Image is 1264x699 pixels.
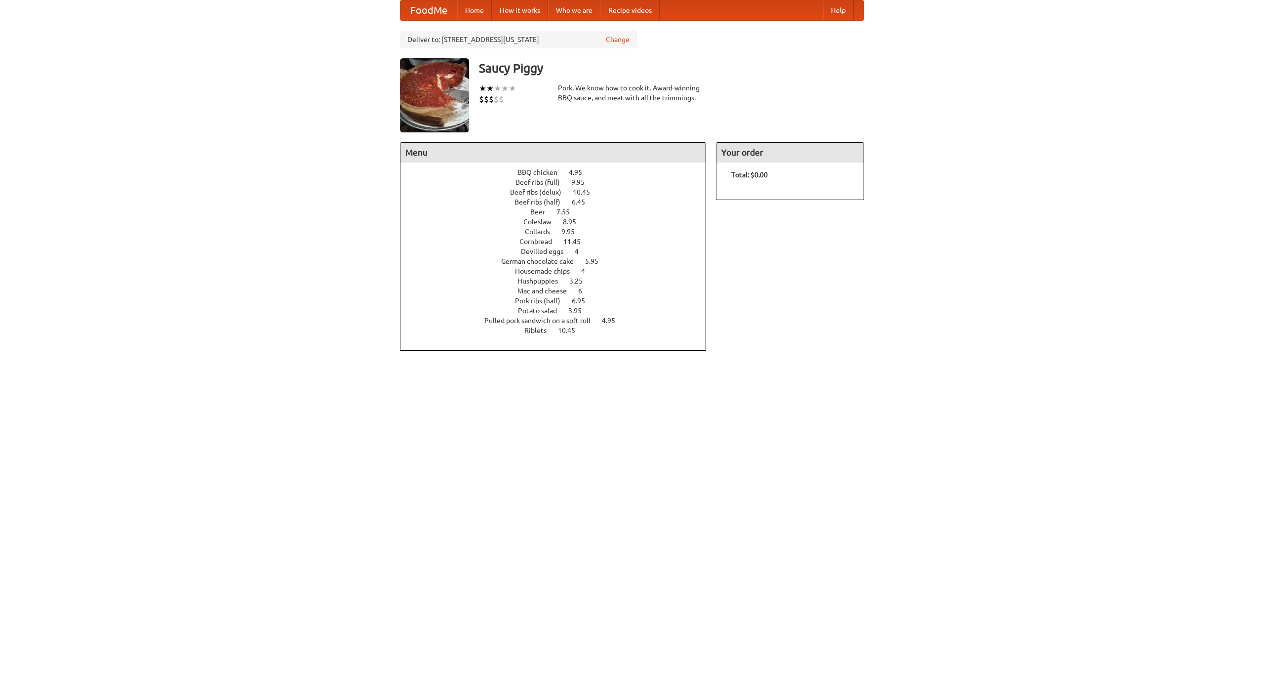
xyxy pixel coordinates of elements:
a: Devilled eggs 4 [521,247,597,255]
span: BBQ chicken [517,168,567,176]
a: Pulled pork sandwich on a soft roll 4.95 [484,317,633,325]
a: Housemade chips 4 [515,267,603,275]
span: Collards [525,228,560,236]
div: Deliver to: [STREET_ADDRESS][US_STATE] [400,31,637,48]
a: Coleslaw 8.95 [523,218,594,226]
li: ★ [494,83,501,94]
a: Cornbread 11.45 [519,238,599,246]
span: 3.25 [569,277,592,285]
span: 4.95 [569,168,592,176]
span: 4 [575,247,589,255]
li: $ [499,94,504,105]
span: Pulled pork sandwich on a soft roll [484,317,600,325]
span: Beef ribs (full) [515,178,570,186]
span: Beef ribs (delux) [510,188,571,196]
a: German chocolate cake 5.95 [501,257,617,265]
a: Riblets 10.45 [524,327,593,334]
a: Recipe videos [600,0,660,20]
h3: Saucy Piggy [479,58,864,78]
b: Total: $0.00 [731,171,768,179]
li: ★ [479,83,486,94]
a: Beef ribs (half) 6.45 [514,198,603,206]
a: BBQ chicken 4.95 [517,168,600,176]
span: Pork ribs (half) [515,297,570,305]
span: Beef ribs (half) [514,198,570,206]
span: 6.95 [572,297,595,305]
span: 4.95 [602,317,625,325]
a: Beef ribs (full) 9.95 [515,178,603,186]
a: How it works [492,0,548,20]
span: Potato salad [518,307,567,315]
li: $ [494,94,499,105]
span: Coleslaw [523,218,561,226]
span: German chocolate cake [501,257,584,265]
span: 5.95 [585,257,608,265]
a: Hushpuppies 3.25 [517,277,601,285]
h4: Menu [400,143,706,163]
img: angular.jpg [400,58,469,132]
span: 10.45 [573,188,600,196]
li: $ [484,94,489,105]
a: Change [606,35,630,44]
li: ★ [486,83,494,94]
h4: Your order [716,143,864,163]
li: $ [489,94,494,105]
a: Beer 7.55 [530,208,588,216]
a: Mac and cheese 6 [517,287,600,295]
span: 10.45 [558,327,585,334]
a: Help [823,0,854,20]
li: ★ [509,83,516,94]
a: FoodMe [400,0,457,20]
span: Mac and cheese [517,287,577,295]
span: 8.95 [563,218,586,226]
span: 9.95 [561,228,585,236]
a: Who we are [548,0,600,20]
span: Beer [530,208,555,216]
li: ★ [501,83,509,94]
span: 9.95 [571,178,594,186]
span: Riblets [524,327,556,334]
span: Cornbread [519,238,562,246]
li: $ [479,94,484,105]
span: 11.45 [563,238,591,246]
a: Beef ribs (delux) 10.45 [510,188,608,196]
span: Hushpuppies [517,277,568,285]
span: Devilled eggs [521,247,573,255]
span: 4 [581,267,595,275]
span: 3.95 [568,307,592,315]
span: 6 [578,287,592,295]
a: Potato salad 3.95 [518,307,600,315]
span: 6.45 [572,198,595,206]
a: Collards 9.95 [525,228,593,236]
a: Pork ribs (half) 6.95 [515,297,603,305]
div: Pork. We know how to cook it. Award-winning BBQ sauce, and meat with all the trimmings. [558,83,706,103]
span: Housemade chips [515,267,580,275]
a: Home [457,0,492,20]
span: 7.55 [556,208,580,216]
